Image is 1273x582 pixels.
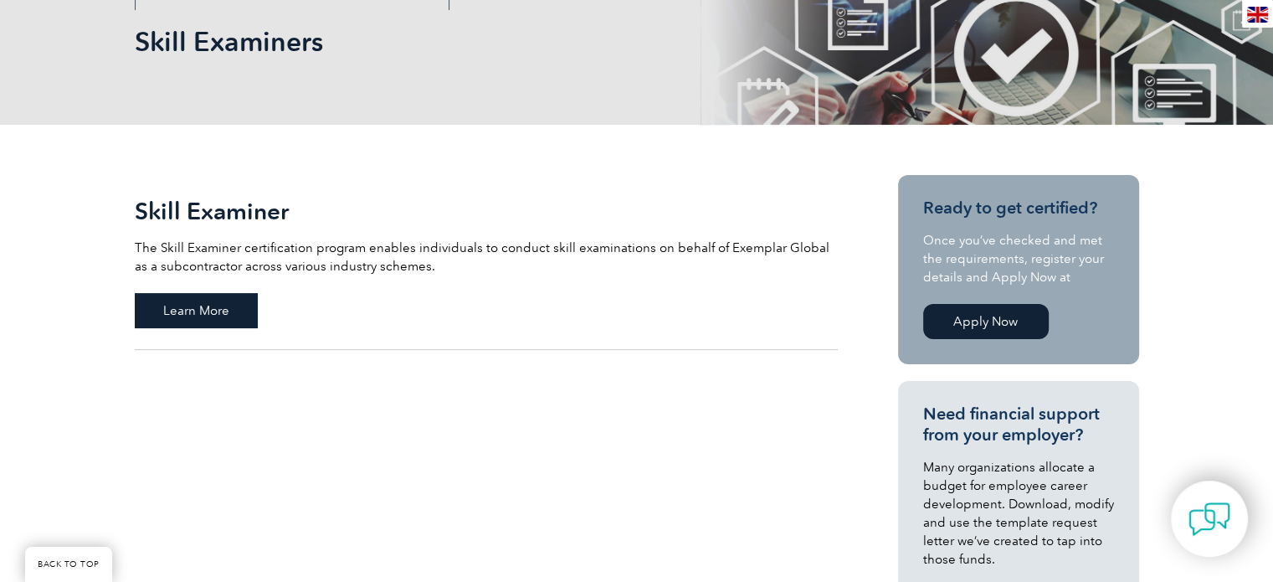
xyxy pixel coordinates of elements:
[135,239,838,276] p: The Skill Examiner certification program enables individuals to conduct skill examinations on beh...
[1188,498,1230,540] img: contact-chat.png
[923,458,1114,569] p: Many organizations allocate a budget for employee career development. Download, modify and use th...
[25,547,112,582] a: BACK TO TOP
[923,198,1114,219] h3: Ready to get certified?
[1247,7,1268,23] img: en
[135,25,778,58] h1: Skill Examiners
[923,231,1114,286] p: Once you’ve checked and met the requirements, register your details and Apply Now at
[135,198,838,224] h2: Skill Examiner
[923,404,1114,446] h3: Need financial support from your employer?
[135,293,258,328] span: Learn More
[923,304,1049,339] a: Apply Now
[135,175,838,350] a: Skill Examiner The Skill Examiner certification program enables individuals to conduct skill exam...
